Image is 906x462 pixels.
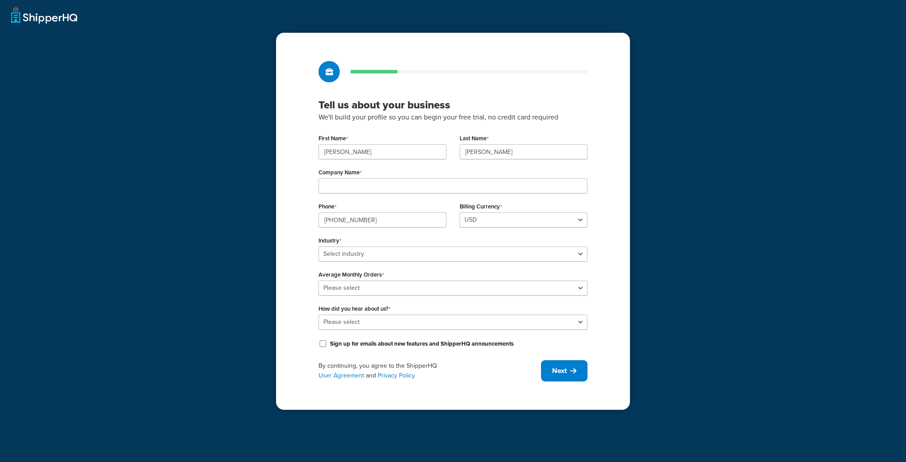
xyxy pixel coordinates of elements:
label: Phone [319,203,337,210]
a: Privacy Policy [378,371,415,380]
p: We'll build your profile so you can begin your free trial, no credit card required [319,112,587,123]
label: Company Name [319,169,362,176]
label: How did you hear about us? [319,305,391,312]
label: Average Monthly Orders [319,271,384,278]
label: Industry [319,237,342,244]
span: Next [552,366,567,376]
label: Billing Currency [460,203,502,210]
h3: Tell us about your business [319,98,587,112]
label: First Name [319,135,348,142]
div: By continuing, you agree to the ShipperHQ and [319,361,541,381]
label: Last Name [460,135,489,142]
a: User Agreement [319,371,364,380]
button: Next [541,360,587,381]
label: Sign up for emails about new features and ShipperHQ announcements [330,340,514,348]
